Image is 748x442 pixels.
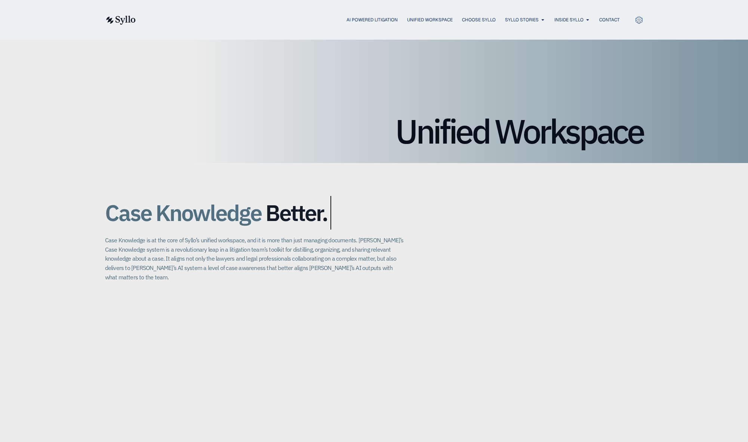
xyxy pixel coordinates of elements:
nav: Menu [151,16,620,24]
div: Menu Toggle [151,16,620,24]
a: AI Powered Litigation [347,16,398,23]
img: syllo [105,16,136,25]
p: Case Knowledge is at the core of Syllo’s unified workspace, and it is more than just managing doc... [105,236,404,282]
a: Contact [599,16,620,23]
h1: Unified Workspace [105,114,643,148]
span: Case Knowledge [105,196,261,230]
a: Choose Syllo [462,16,496,23]
a: Inside Syllo [554,16,584,23]
a: Syllo Stories [505,16,539,23]
span: Better. [265,200,327,225]
a: Unified Workspace [407,16,453,23]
